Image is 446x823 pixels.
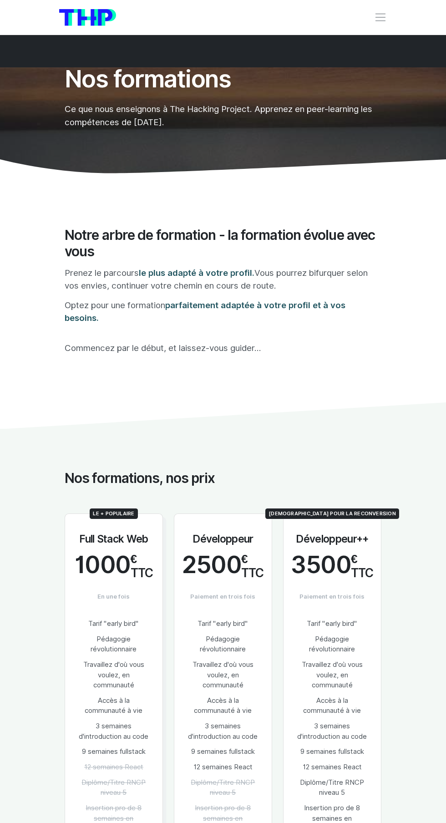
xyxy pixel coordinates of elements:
span: Diplôme/Titre RNCP niveau 5 [191,778,255,797]
span: Paiement en trois fois [190,592,255,601]
span: Paiement en trois fois [299,592,365,601]
span: Travaillez d'où vous voulez, en communauté [83,660,144,689]
span: Pédagogie révolutionnaire [91,635,137,654]
span: [DEMOGRAPHIC_DATA] pour la reconversion [265,508,400,519]
span: Tarif "early bird" [307,620,357,628]
span: 1000 [75,552,131,578]
span: 3 semaines d'introduction au code [79,722,148,741]
span: Tarif "early bird" [88,620,139,628]
p: Ce que nous enseignons à The Hacking Project. Apprenez en peer-learning les compétences de [DATE]. [65,102,381,128]
span: Le + populaire [90,508,138,519]
span: parfaitement adaptée à votre profil et à vos besoins. [65,300,345,323]
p: Commencez par le début, et laissez-vous guider... [65,341,381,354]
span: 3500 [291,552,351,578]
p: Prenez le parcours Vous pourrez bifurquer selon vos envies, continuer votre chemin en cours de ro... [65,266,381,292]
span: 3 semaines d'introduction au code [188,722,258,741]
span: € TTC [351,552,374,580]
span: Travaillez d'où vous voulez, en communauté [302,660,363,689]
button: Toggle navigation [374,11,387,24]
h2: Nos formations, nos prix [65,470,381,486]
h3: Développeur [193,533,253,545]
span: 9 semaines fullstack [300,747,364,756]
span: 9 semaines fullstack [82,747,146,756]
span: Accès à la communauté à vie [194,696,252,715]
span: Tarif "early bird" [198,620,248,628]
p: Optez pour une formation [65,299,381,324]
h2: Notre arbre de formation - la formation évolue avec vous [65,227,381,259]
span: 12 semaines React [303,763,362,771]
h3: Développeur++ [296,533,368,545]
span: Diplôme/Titre RNCP niveau 5 [81,778,146,797]
span: 12 semaines React [193,763,253,771]
span: Accès à la communauté à vie [85,696,142,715]
span: € TTC [131,552,153,580]
span: Travaillez d'où vous voulez, en communauté [193,660,253,689]
span: 9 semaines fullstack [191,747,255,756]
span: Pédagogie révolutionnaire [200,635,246,654]
span: Pédagogie révolutionnaire [309,635,355,654]
h3: Full Stack Web [79,533,148,545]
img: logo [59,9,116,26]
span: € TTC [241,552,264,580]
span: 12 semaines React [84,763,143,771]
span: En une fois [97,592,130,601]
span: le plus adapté à votre profil. [139,268,254,278]
span: 3 semaines d'introduction au code [297,722,367,741]
span: Accès à la communauté à vie [303,696,361,715]
span: Diplôme/Titre RNCP niveau 5 [300,778,364,797]
h1: Nos formations [65,66,381,92]
span: 2500 [182,552,241,578]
